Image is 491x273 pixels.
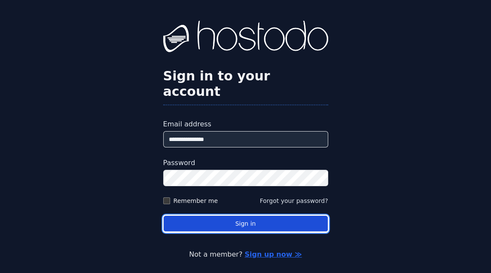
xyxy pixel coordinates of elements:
button: Forgot your password? [260,196,328,205]
p: Not a member? [34,249,457,260]
label: Password [163,158,328,168]
h2: Sign in to your account [163,68,328,99]
a: Sign up now ≫ [244,250,302,258]
label: Remember me [174,196,218,205]
button: Sign in [163,215,328,232]
img: Hostodo [163,21,328,55]
label: Email address [163,119,328,129]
